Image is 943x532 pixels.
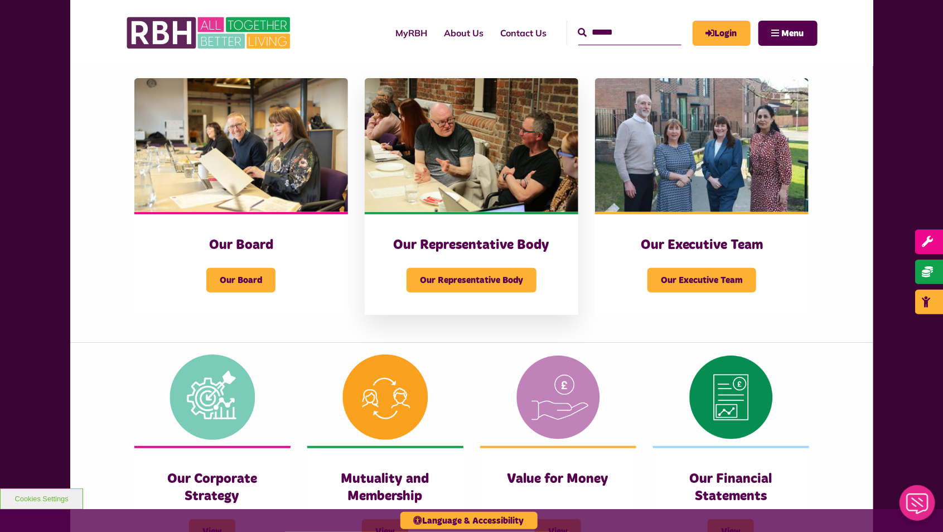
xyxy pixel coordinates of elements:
[126,11,293,55] img: RBH
[480,348,636,446] img: Value For Money
[675,471,787,505] h3: Our Financial Statements
[647,268,756,293] span: Our Executive Team
[492,18,555,48] a: Contact Us
[436,18,492,48] a: About Us
[782,29,804,38] span: Menu
[400,512,538,529] button: Language & Accessibility
[387,237,556,254] h3: Our Representative Body
[595,78,809,315] a: Our Executive Team Our Executive Team
[388,18,436,48] a: MyRBH
[893,482,943,532] iframe: Netcall Web Assistant for live chat
[617,237,786,254] h3: Our Executive Team
[407,268,536,293] span: Our Representative Body
[578,21,681,45] input: Search
[134,78,348,212] img: RBH Board 1
[595,78,809,212] img: RBH Executive Team
[693,21,751,46] a: MyRBH
[134,348,291,446] img: Corporate Strategy
[365,78,578,315] a: Our Representative Body Our Representative Body
[365,78,578,212] img: Rep Body
[502,471,614,488] h3: Value for Money
[758,21,818,46] button: Navigation
[134,78,348,315] a: Our Board Our Board
[157,237,326,254] h3: Our Board
[206,268,275,293] span: Our Board
[330,471,441,505] h3: Mutuality and Membership
[653,348,809,446] img: Financial Statement
[307,348,463,446] img: Mutuality
[157,471,268,505] h3: Our Corporate Strategy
